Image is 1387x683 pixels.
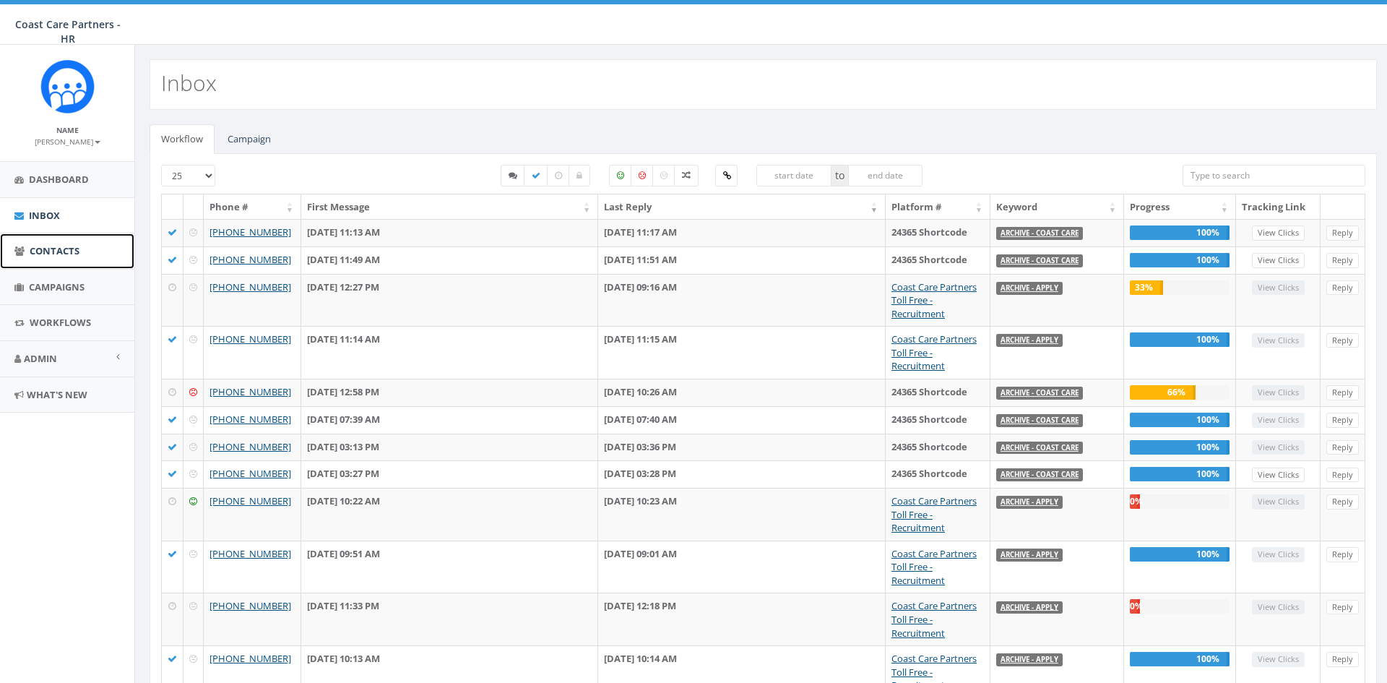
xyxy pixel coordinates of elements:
[1252,225,1305,241] a: View Clicks
[1001,256,1079,265] a: Archive - Coast Care
[891,599,977,639] a: Coast Care Partners Toll Free - Recruitment
[204,194,301,220] th: Phone #: activate to sort column ascending
[1130,547,1230,562] div: 100%
[1001,388,1079,398] a: Archive - Coast Care
[831,165,848,186] span: to
[886,219,990,246] td: 24365 Shortcode
[598,488,886,541] td: [DATE] 10:23 AM
[886,434,990,461] td: 24365 Shortcode
[1130,599,1140,614] div: 0%
[301,406,598,434] td: [DATE] 07:39 AM
[1001,228,1079,238] a: Archive - Coast Care
[1326,547,1359,562] a: Reply
[35,137,100,147] small: [PERSON_NAME]
[1001,497,1058,507] a: Archive - Apply
[598,246,886,274] td: [DATE] 11:51 AM
[598,326,886,379] td: [DATE] 11:15 AM
[598,274,886,327] td: [DATE] 09:16 AM
[29,280,85,293] span: Campaigns
[1326,600,1359,615] a: Reply
[886,194,990,220] th: Platform #: activate to sort column ascending
[1130,652,1230,666] div: 100%
[209,280,291,293] a: [PHONE_NUMBER]
[1130,467,1230,481] div: 100%
[1326,253,1359,268] a: Reply
[1130,332,1230,347] div: 100%
[1326,440,1359,455] a: Reply
[1001,602,1058,611] a: Archive - Apply
[301,219,598,246] td: [DATE] 11:13 AM
[1130,280,1163,295] div: 33%
[1326,225,1359,241] a: Reply
[29,173,89,186] span: Dashboard
[150,124,215,154] a: Workflow
[301,488,598,541] td: [DATE] 10:22 AM
[990,194,1124,220] th: Keyword: activate to sort column ascending
[598,194,886,220] th: Last Reply: activate to sort column ascending
[209,494,291,507] a: [PHONE_NUMBER]
[1326,494,1359,510] a: Reply
[301,460,598,488] td: [DATE] 03:27 PM
[161,71,217,95] h2: Inbox
[1001,655,1058,664] a: Archive - Apply
[216,124,282,154] a: Campaign
[1252,468,1305,483] a: View Clicks
[501,165,525,186] label: Started
[652,165,675,186] label: Neutral
[301,379,598,406] td: [DATE] 12:58 PM
[598,460,886,488] td: [DATE] 03:28 PM
[30,244,79,257] span: Contacts
[1183,165,1365,186] input: Type to search
[1001,443,1079,452] a: Archive - Coast Care
[1001,335,1058,345] a: Archive - Apply
[209,332,291,345] a: [PHONE_NUMBER]
[598,219,886,246] td: [DATE] 11:17 AM
[209,547,291,560] a: [PHONE_NUMBER]
[1326,468,1359,483] a: Reply
[598,434,886,461] td: [DATE] 03:36 PM
[1001,470,1079,479] a: Archive - Coast Care
[886,246,990,274] td: 24365 Shortcode
[29,209,60,222] span: Inbox
[1326,385,1359,400] a: Reply
[891,547,977,587] a: Coast Care Partners Toll Free - Recruitment
[35,134,100,147] a: [PERSON_NAME]
[1001,416,1079,425] a: Archive - Coast Care
[1326,652,1359,667] a: Reply
[40,59,95,113] img: Rally_Corp_Icon_1.png
[1001,283,1058,293] a: Archive - Apply
[891,332,977,372] a: Coast Care Partners Toll Free - Recruitment
[301,274,598,327] td: [DATE] 12:27 PM
[674,165,699,186] label: Mixed
[1252,253,1305,268] a: View Clicks
[209,440,291,453] a: [PHONE_NUMBER]
[15,17,121,46] span: Coast Care Partners - HR
[1124,194,1236,220] th: Progress: activate to sort column ascending
[209,413,291,426] a: [PHONE_NUMBER]
[1130,225,1230,240] div: 100%
[1326,333,1359,348] a: Reply
[886,406,990,434] td: 24365 Shortcode
[598,406,886,434] td: [DATE] 07:40 AM
[24,352,57,365] span: Admin
[1130,413,1230,427] div: 100%
[598,379,886,406] td: [DATE] 10:26 AM
[301,434,598,461] td: [DATE] 03:13 PM
[209,599,291,612] a: [PHONE_NUMBER]
[598,593,886,645] td: [DATE] 12:18 PM
[631,165,654,186] label: Negative
[209,253,291,266] a: [PHONE_NUMBER]
[301,541,598,593] td: [DATE] 09:51 AM
[1130,494,1140,509] div: 0%
[209,225,291,239] a: [PHONE_NUMBER]
[27,388,87,401] span: What's New
[891,280,977,320] a: Coast Care Partners Toll Free - Recruitment
[848,165,923,186] input: end date
[569,165,590,186] label: Closed
[209,652,291,665] a: [PHONE_NUMBER]
[1236,194,1321,220] th: Tracking Link
[547,165,570,186] label: Expired
[301,593,598,645] td: [DATE] 11:33 PM
[209,467,291,480] a: [PHONE_NUMBER]
[1001,550,1058,559] a: Archive - Apply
